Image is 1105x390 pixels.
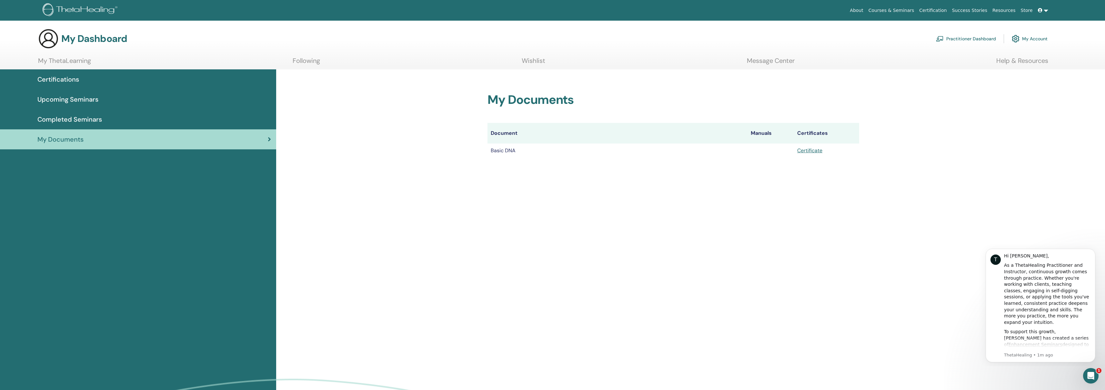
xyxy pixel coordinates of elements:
[487,123,748,144] th: Document
[38,57,91,69] a: My ThetaLearning
[37,135,84,144] span: My Documents
[1018,5,1035,16] a: Store
[917,5,949,16] a: Certification
[936,32,996,46] a: Practitioner Dashboard
[61,33,127,45] h3: My Dashboard
[37,115,102,124] span: Completed Seminars
[522,57,545,69] a: Wishlist
[43,3,120,18] img: logo.png
[976,243,1105,366] iframe: Intercom notifications message
[38,28,59,49] img: generic-user-icon.jpg
[1012,33,1020,44] img: cog.svg
[949,5,990,16] a: Success Stories
[996,57,1048,69] a: Help & Resources
[33,99,86,104] a: Enhancement Seminars
[28,109,115,115] p: Message from ThetaHealing, sent 1m ago
[794,123,859,144] th: Certificates
[1083,368,1099,384] iframe: Intercom live chat
[866,5,917,16] a: Courses & Seminars
[487,93,859,107] h2: My Documents
[990,5,1018,16] a: Resources
[37,75,79,84] span: Certifications
[936,36,944,42] img: chalkboard-teacher.svg
[847,5,866,16] a: About
[1096,368,1101,373] span: 1
[37,95,98,104] span: Upcoming Seminars
[747,57,795,69] a: Message Center
[28,86,115,155] div: To support this growth, [PERSON_NAME] has created a series of designed to help you refine your kn...
[487,144,748,158] td: Basic DNA
[797,147,822,154] a: Certificate
[293,57,320,69] a: Following
[1012,32,1048,46] a: My Account
[748,123,794,144] th: Manuals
